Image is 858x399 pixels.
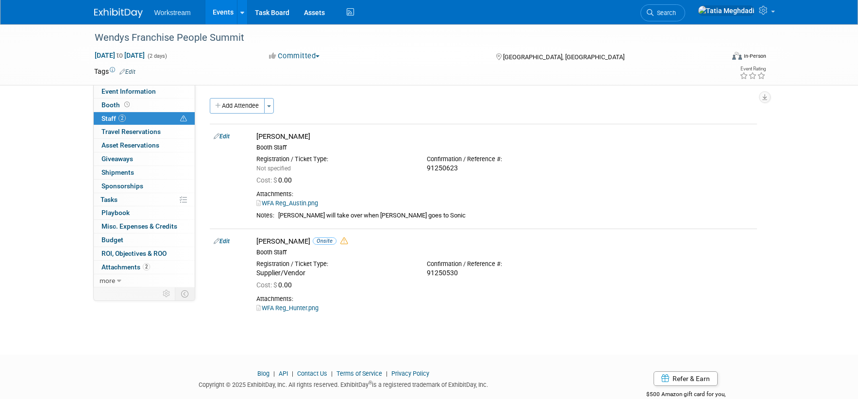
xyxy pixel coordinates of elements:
div: 91250623 [427,164,583,173]
span: | [271,370,277,377]
span: Search [654,9,676,17]
div: Notes: [256,212,274,219]
img: ExhibitDay [94,8,143,18]
div: Copyright © 2025 ExhibitDay, Inc. All rights reserved. ExhibitDay is a registered trademark of Ex... [94,378,593,389]
a: Misc. Expenses & Credits [94,220,195,233]
a: ROI, Objectives & ROO [94,247,195,260]
span: Attachments [101,263,150,271]
div: Registration / Ticket Type: [256,155,412,163]
a: Travel Reservations [94,125,195,138]
span: Travel Reservations [101,128,161,135]
td: Tags [94,66,135,76]
sup: ® [369,380,372,385]
a: Shipments [94,166,195,179]
a: Giveaways [94,152,195,166]
a: Booth [94,99,195,112]
a: Attachments2 [94,261,195,274]
div: In-Person [743,52,766,60]
span: 2 [143,263,150,270]
span: Event Information [101,87,156,95]
a: Playbook [94,206,195,219]
button: Committed [266,51,323,61]
a: Terms of Service [336,370,382,377]
span: Asset Reservations [101,141,159,149]
a: Privacy Policy [391,370,429,377]
span: Cost: $ [256,176,278,184]
a: Contact Us [297,370,327,377]
span: Sponsorships [101,182,143,190]
div: Confirmation / Reference #: [427,260,583,268]
td: Toggle Event Tabs [175,287,195,300]
span: Misc. Expenses & Credits [101,222,177,230]
span: [DATE] [DATE] [94,51,145,60]
i: Double-book Warning! [340,237,348,245]
span: Potential Scheduling Conflict -- at least one attendee is tagged in another overlapping event. [180,115,187,123]
span: 2 [118,115,126,122]
a: more [94,274,195,287]
a: Asset Reservations [94,139,195,152]
a: Edit [214,238,230,245]
a: Blog [257,370,269,377]
span: (2 days) [147,53,167,59]
div: Booth Staff [256,144,753,151]
span: [GEOGRAPHIC_DATA], [GEOGRAPHIC_DATA] [503,53,624,61]
span: Budget [101,236,123,244]
div: Supplier/Vendor [256,269,412,278]
span: Onsite [313,237,336,245]
span: Booth not reserved yet [122,101,132,108]
span: 0.00 [256,176,296,184]
a: Refer & Earn [654,371,718,386]
div: Event Rating [740,66,766,71]
span: Shipments [101,168,134,176]
span: | [384,370,390,377]
span: to [115,51,124,59]
img: Format-Inperson.png [732,52,742,60]
div: Registration / Ticket Type: [256,260,412,268]
a: Search [640,4,685,21]
a: Edit [214,133,230,140]
span: | [329,370,335,377]
div: Confirmation / Reference #: [427,155,583,163]
span: Giveaways [101,155,133,163]
div: 91250530 [427,269,583,278]
div: Booth Staff [256,249,753,256]
div: Event Format [667,50,767,65]
div: [PERSON_NAME] [256,132,753,141]
div: Attachments: [256,190,753,198]
span: | [289,370,296,377]
span: Playbook [101,209,130,216]
a: WFA Reg_Austin.png [256,199,318,207]
span: 0.00 [256,281,296,289]
span: more [100,277,115,284]
span: Staff [101,115,126,122]
div: Attachments: [256,295,753,303]
span: ROI, Objectives & ROO [101,249,167,257]
a: Staff2 [94,112,195,125]
a: Tasks [94,193,195,206]
a: Event Information [94,85,195,98]
div: [PERSON_NAME] [256,237,753,246]
a: Sponsorships [94,180,195,193]
button: Add Attendee [210,98,265,114]
div: [PERSON_NAME] will take over when [PERSON_NAME] goes to Sonic [278,212,753,220]
span: Workstream [154,9,191,17]
td: Personalize Event Tab Strip [158,287,175,300]
span: Cost: $ [256,281,278,289]
img: Tatia Meghdadi [698,5,755,16]
a: Budget [94,233,195,247]
a: WFA Reg_Hunter.png [256,304,319,312]
a: API [279,370,288,377]
a: Edit [119,68,135,75]
span: Booth [101,101,132,109]
div: Wendys Franchise People Summit [91,29,709,47]
span: Not specified [256,165,291,172]
span: Tasks [101,196,118,203]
